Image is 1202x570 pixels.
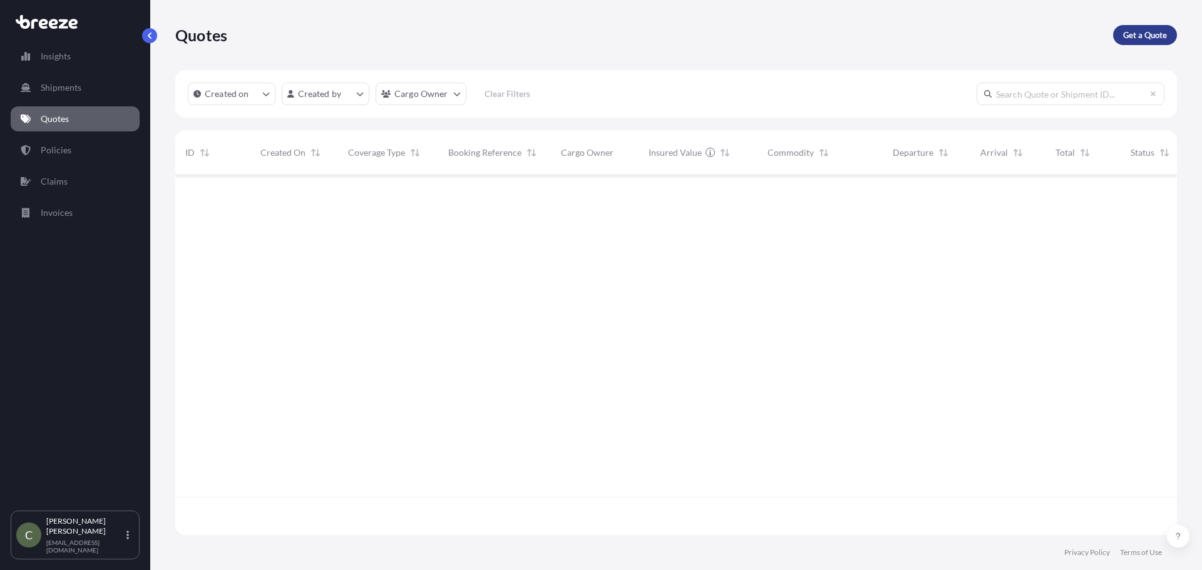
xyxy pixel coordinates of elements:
[1056,146,1075,159] span: Total
[11,138,140,163] a: Policies
[11,169,140,194] a: Claims
[1113,25,1177,45] a: Get a Quote
[11,44,140,69] a: Insights
[408,145,423,160] button: Sort
[282,83,369,105] button: createdBy Filter options
[260,146,306,159] span: Created On
[816,145,831,160] button: Sort
[524,145,539,160] button: Sort
[448,146,521,159] span: Booking Reference
[41,81,81,94] p: Shipments
[1077,145,1092,160] button: Sort
[485,88,530,100] p: Clear Filters
[46,539,124,554] p: [EMAIL_ADDRESS][DOMAIN_NAME]
[41,50,71,63] p: Insights
[1010,145,1025,160] button: Sort
[298,88,342,100] p: Created by
[1123,29,1167,41] p: Get a Quote
[394,88,448,100] p: Cargo Owner
[1131,146,1154,159] span: Status
[11,106,140,131] a: Quotes
[376,83,466,105] button: cargoOwner Filter options
[185,146,195,159] span: ID
[348,146,405,159] span: Coverage Type
[188,83,275,105] button: createdOn Filter options
[561,146,614,159] span: Cargo Owner
[980,146,1008,159] span: Arrival
[893,146,933,159] span: Departure
[205,88,249,100] p: Created on
[1157,145,1172,160] button: Sort
[649,146,702,159] span: Insured Value
[41,175,68,188] p: Claims
[175,25,227,45] p: Quotes
[768,146,814,159] span: Commodity
[1120,547,1162,557] a: Terms of Use
[41,206,73,219] p: Invoices
[46,516,124,536] p: [PERSON_NAME] [PERSON_NAME]
[197,145,212,160] button: Sort
[41,113,69,125] p: Quotes
[11,200,140,225] a: Invoices
[977,83,1164,105] input: Search Quote or Shipment ID...
[473,84,543,104] button: Clear Filters
[11,75,140,100] a: Shipments
[936,145,951,160] button: Sort
[717,145,732,160] button: Sort
[41,144,71,156] p: Policies
[308,145,323,160] button: Sort
[25,529,33,541] span: C
[1064,547,1110,557] a: Privacy Policy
